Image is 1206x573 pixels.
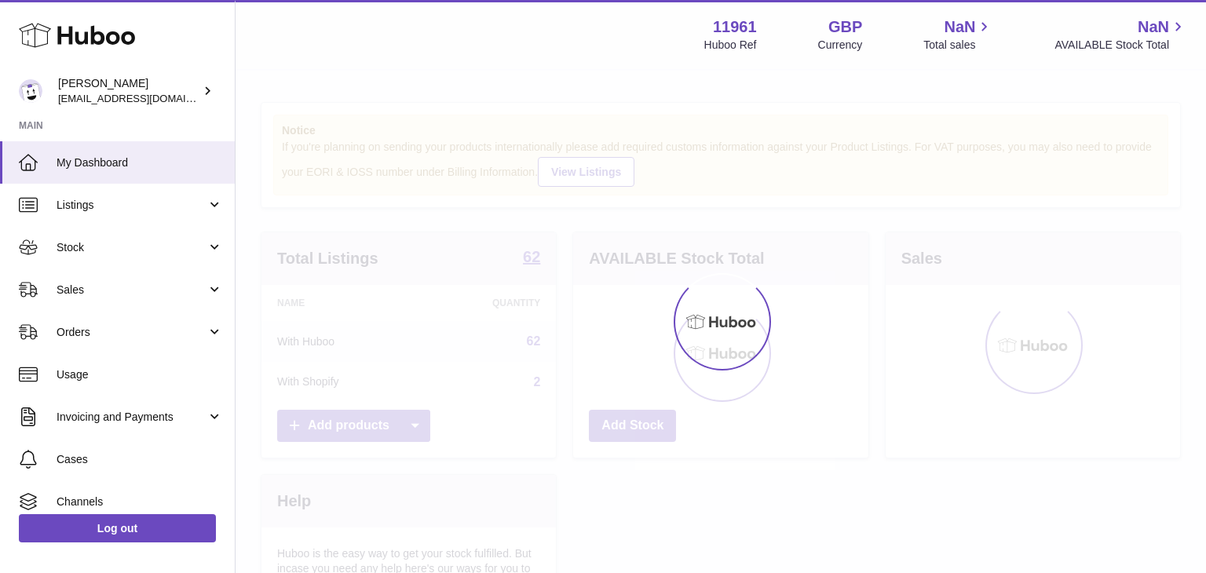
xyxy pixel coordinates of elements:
div: Currency [818,38,863,53]
div: Huboo Ref [704,38,757,53]
img: internalAdmin-11961@internal.huboo.com [19,79,42,103]
span: Orders [57,325,206,340]
span: Listings [57,198,206,213]
span: Total sales [923,38,993,53]
strong: GBP [828,16,862,38]
a: Log out [19,514,216,542]
div: [PERSON_NAME] [58,76,199,106]
span: Cases [57,452,223,467]
span: Usage [57,367,223,382]
span: Invoicing and Payments [57,410,206,425]
span: My Dashboard [57,155,223,170]
span: AVAILABLE Stock Total [1054,38,1187,53]
strong: 11961 [713,16,757,38]
span: NaN [1138,16,1169,38]
span: NaN [944,16,975,38]
span: [EMAIL_ADDRESS][DOMAIN_NAME] [58,92,231,104]
span: Stock [57,240,206,255]
span: Channels [57,495,223,509]
a: NaN Total sales [923,16,993,53]
span: Sales [57,283,206,297]
a: NaN AVAILABLE Stock Total [1054,16,1187,53]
